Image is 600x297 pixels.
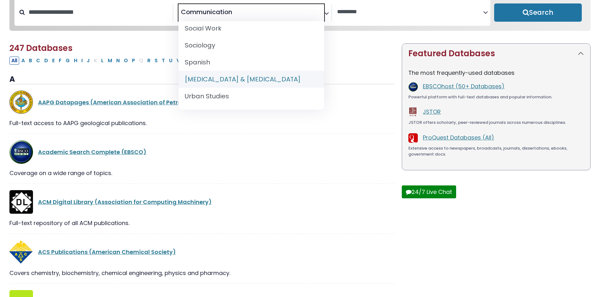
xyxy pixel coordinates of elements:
[9,75,394,84] h3: A
[233,11,238,17] textarea: Search
[337,9,483,15] textarea: Search
[27,57,34,65] button: Filter Results B
[72,57,79,65] button: Filter Results H
[50,57,57,65] button: Filter Results E
[408,145,584,157] div: Extensive access to newspapers, broadcasts, journals, dissertations, ebooks, government docs.
[25,7,173,17] input: Search database by title or keyword
[408,69,584,77] p: The most frequently-used databases
[130,57,137,65] button: Filter Results P
[64,57,72,65] button: Filter Results G
[38,248,176,256] a: ACS Publications (American Chemical Society)
[9,57,19,65] button: All
[423,134,494,141] a: ProQuest Databases (All)
[178,20,324,37] li: Social Work
[9,169,394,177] div: Coverage on a wide range of topics.
[85,57,92,65] button: Filter Results J
[57,57,63,65] button: Filter Results F
[402,185,456,198] button: 24/7 Live Chat
[9,219,394,227] div: Full-text repository of all ACM publications.
[145,57,152,65] button: Filter Results R
[160,57,167,65] button: Filter Results T
[9,269,394,277] div: Covers chemistry, biochemistry, chemical engineering, physics and pharmacy.
[9,119,394,127] div: Full-text access to AAPG geological publications.
[178,71,324,88] li: [MEDICAL_DATA] & [MEDICAL_DATA]
[38,98,232,106] a: AAPG Datapages (American Association of Petroleum Geologists)
[42,57,50,65] button: Filter Results D
[34,57,42,65] button: Filter Results C
[99,57,106,65] button: Filter Results L
[9,56,221,64] div: Alpha-list to filter by first letter of database name
[423,82,505,90] a: EBSCOhost (50+ Databases)
[175,57,182,65] button: Filter Results V
[423,108,441,116] a: JSTOR
[106,57,114,65] button: Filter Results M
[167,57,174,65] button: Filter Results U
[79,57,85,65] button: Filter Results I
[178,88,324,105] li: Urban Studies
[9,42,73,54] span: 247 Databases
[38,148,146,156] a: Academic Search Complete (EBSCO)
[178,54,324,71] li: Spanish
[19,57,27,65] button: Filter Results A
[494,3,582,22] button: Submit for Search Results
[114,57,122,65] button: Filter Results N
[178,7,232,17] li: Communication
[408,119,584,126] div: JSTOR offers scholarly, peer-reviewed journals across numerous disciplines.
[38,198,212,206] a: ACM Digital Library (Association for Computing Machinery)
[122,57,130,65] button: Filter Results O
[181,7,232,17] span: Communication
[402,44,590,63] button: Featured Databases
[153,57,160,65] button: Filter Results S
[408,94,584,100] div: Powerful platform with full-text databases and popular information.
[178,37,324,54] li: Sociology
